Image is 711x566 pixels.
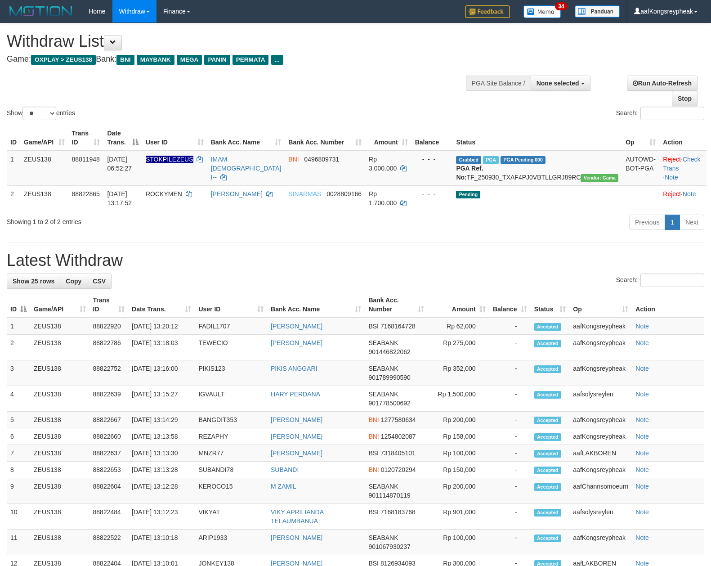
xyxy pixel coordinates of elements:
[665,174,678,181] a: Note
[107,156,132,172] span: [DATE] 06:52:27
[271,416,322,423] a: [PERSON_NAME]
[195,386,267,412] td: IGVAULT
[195,504,267,530] td: VIKYAT
[72,156,100,163] span: 88811948
[30,478,89,504] td: ZEUS138
[663,156,700,172] a: Check Trans
[569,478,632,504] td: aafChannsomoeurn
[128,386,195,412] td: [DATE] 13:15:27
[20,151,68,186] td: ZEUS138
[128,318,195,335] td: [DATE] 13:20:12
[89,462,129,478] td: 88822653
[72,190,100,198] span: 88822865
[534,391,561,399] span: Accepted
[20,125,68,151] th: Game/API: activate to sort column ascending
[89,386,129,412] td: 88822639
[267,292,365,318] th: Bank Acc. Name: activate to sort column ascending
[456,165,483,181] b: PGA Ref. No:
[368,492,410,499] span: Copy 901114870119 to clipboard
[7,335,30,360] td: 2
[87,274,112,289] a: CSV
[7,445,30,462] td: 7
[569,504,632,530] td: aafsolysreylen
[271,449,322,457] a: [PERSON_NAME]
[381,433,416,440] span: Copy 1254802087 to clipboard
[195,412,267,428] td: BANGDIT353
[368,365,398,372] span: SEABANK
[428,386,489,412] td: Rp 1,500,000
[569,292,632,318] th: Op: activate to sort column ascending
[195,445,267,462] td: MNZR77
[271,365,317,372] a: PIKIS ANGGARI
[569,335,632,360] td: aafKongsreypheak
[489,335,531,360] td: -
[368,483,398,490] span: SEABANK
[683,190,696,198] a: Note
[7,504,30,530] td: 10
[411,125,453,151] th: Balance
[89,360,129,386] td: 88822752
[7,318,30,335] td: 1
[30,318,89,335] td: ZEUS138
[622,151,659,186] td: AUTOWD-BOT-PGA
[128,412,195,428] td: [DATE] 13:14:29
[142,125,207,151] th: User ID: activate to sort column ascending
[569,360,632,386] td: aafKongsreypheak
[659,151,707,186] td: · ·
[107,190,132,207] span: [DATE] 13:17:52
[195,462,267,478] td: SUBANDI78
[368,508,379,516] span: BSI
[128,360,195,386] td: [DATE] 13:16:00
[635,449,649,457] a: Note
[635,339,649,346] a: Note
[271,55,283,65] span: ...
[7,292,30,318] th: ID: activate to sort column descending
[207,125,285,151] th: Bank Acc. Name: activate to sort column ascending
[428,318,489,335] td: Rp 62,000
[285,125,365,151] th: Bank Acc. Number: activate to sort column ascending
[635,483,649,490] a: Note
[326,190,362,198] span: Copy 0028809166 to clipboard
[380,508,416,516] span: Copy 7168183768 to clipboard
[368,348,410,355] span: Copy 901446822062 to clipboard
[89,428,129,445] td: 88822660
[523,5,561,18] img: Button%20Memo.svg
[128,335,195,360] td: [DATE] 13:18:03
[489,445,531,462] td: -
[271,508,323,525] a: VIKY APRILIANDA TELAUMBANUA
[640,274,704,287] input: Search:
[489,386,531,412] td: -
[22,107,56,120] select: Showentries
[501,156,546,164] span: PGA Pending
[211,190,263,198] a: [PERSON_NAME]
[663,190,681,198] a: Reject
[7,274,60,289] a: Show 25 rows
[30,504,89,530] td: ZEUS138
[635,534,649,541] a: Note
[146,156,193,163] span: Nama rekening ada tanda titik/strip, harap diedit
[195,530,267,555] td: ARIP1933
[368,543,410,550] span: Copy 901067930237 to clipboard
[581,174,618,182] span: Vendor URL: https://trx31.1velocity.biz
[659,125,707,151] th: Action
[381,466,416,473] span: Copy 0120720294 to clipboard
[635,391,649,398] a: Note
[569,428,632,445] td: aafKongsreypheak
[428,360,489,386] td: Rp 352,000
[489,428,531,445] td: -
[489,360,531,386] td: -
[7,32,465,50] h1: Withdraw List
[534,467,561,474] span: Accepted
[531,292,570,318] th: Status: activate to sort column ascending
[635,323,649,330] a: Note
[128,292,195,318] th: Date Trans.: activate to sort column ascending
[7,478,30,504] td: 9
[30,386,89,412] td: ZEUS138
[30,530,89,555] td: ZEUS138
[195,478,267,504] td: KEROCO15
[128,462,195,478] td: [DATE] 13:13:28
[534,450,561,458] span: Accepted
[89,530,129,555] td: 88822522
[569,318,632,335] td: aafKongsreypheak
[7,55,465,64] h4: Game: Bank:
